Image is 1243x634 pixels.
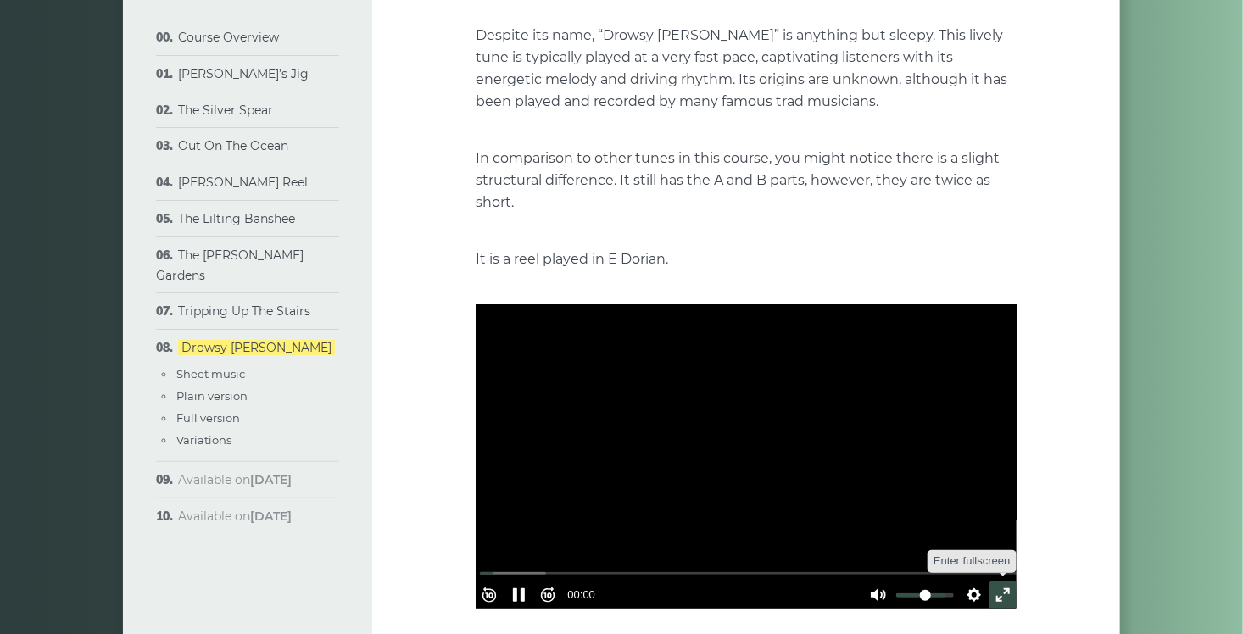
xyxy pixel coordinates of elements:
a: Tripping Up The Stairs [178,303,310,319]
a: The Silver Spear [178,103,273,118]
a: Out On The Ocean [178,138,288,153]
a: Variations [176,433,231,447]
strong: [DATE] [250,509,292,524]
span: Available on [178,509,292,524]
a: [PERSON_NAME] Reel [178,175,308,190]
p: In comparison to other tunes in this course, you might notice there is a slight structural differ... [476,147,1017,214]
a: [PERSON_NAME]’s Jig [178,66,309,81]
a: Drowsy [PERSON_NAME] [178,340,335,355]
a: The Lilting Banshee [178,211,295,226]
a: Course Overview [178,30,279,45]
a: Sheet music [176,367,245,381]
a: Full version [176,411,240,425]
strong: [DATE] [250,472,292,487]
p: It is a reel played in E Dorian. [476,248,1017,270]
p: Despite its name, “Drowsy [PERSON_NAME]” is anything but sleepy. This lively tune is typically pl... [476,25,1017,113]
span: Available on [178,472,292,487]
a: Plain version [176,389,248,403]
a: The [PERSON_NAME] Gardens [156,247,304,283]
